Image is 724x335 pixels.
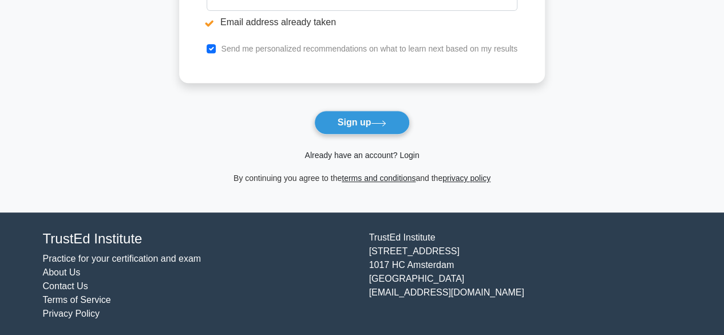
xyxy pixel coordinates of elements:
[172,171,552,185] div: By continuing you agree to the and the
[314,111,410,135] button: Sign up
[304,151,419,160] a: Already have an account? Login
[442,174,490,183] a: privacy policy
[43,267,81,277] a: About Us
[207,15,517,29] li: Email address already taken
[43,309,100,318] a: Privacy Policy
[43,254,201,263] a: Practice for your certification and exam
[43,281,88,291] a: Contact Us
[43,295,111,305] a: Terms of Service
[342,174,416,183] a: terms and conditions
[43,231,355,247] h4: TrustEd Institute
[221,44,517,53] label: Send me personalized recommendations on what to learn next based on my results
[362,231,689,321] div: TrustEd Institute [STREET_ADDRESS] 1017 HC Amsterdam [GEOGRAPHIC_DATA] [EMAIL_ADDRESS][DOMAIN_NAME]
